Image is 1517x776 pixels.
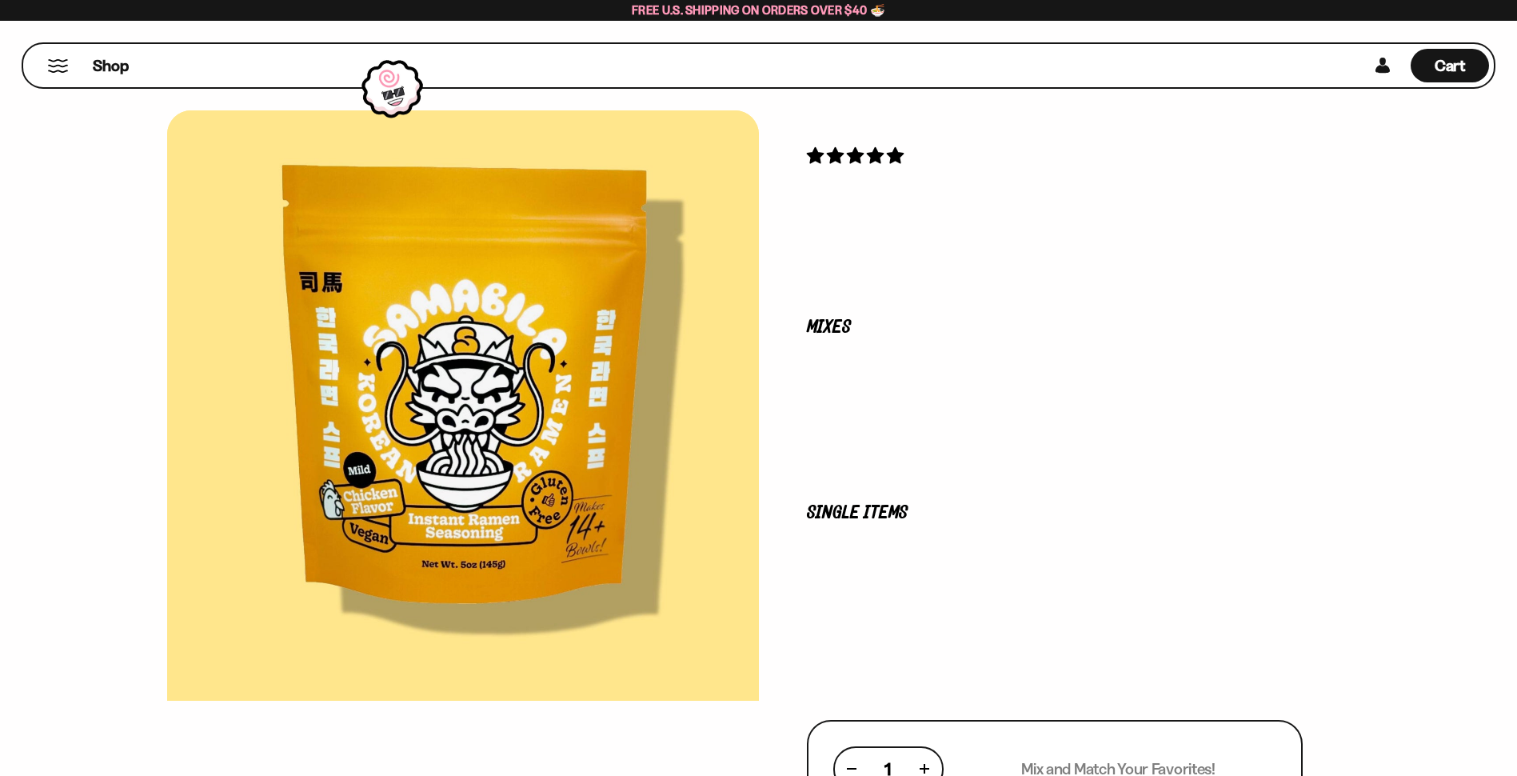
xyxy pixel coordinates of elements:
span: Free U.S. Shipping on Orders over $40 🍜 [632,2,885,18]
span: Cart [1435,56,1466,75]
p: Mixes [807,320,1303,335]
a: Shop [93,49,129,82]
span: Shop [93,55,129,77]
div: Cart [1411,44,1489,87]
button: Mobile Menu Trigger [47,59,69,73]
span: 4.83 stars [807,146,907,166]
p: Single Items [807,506,1303,521]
